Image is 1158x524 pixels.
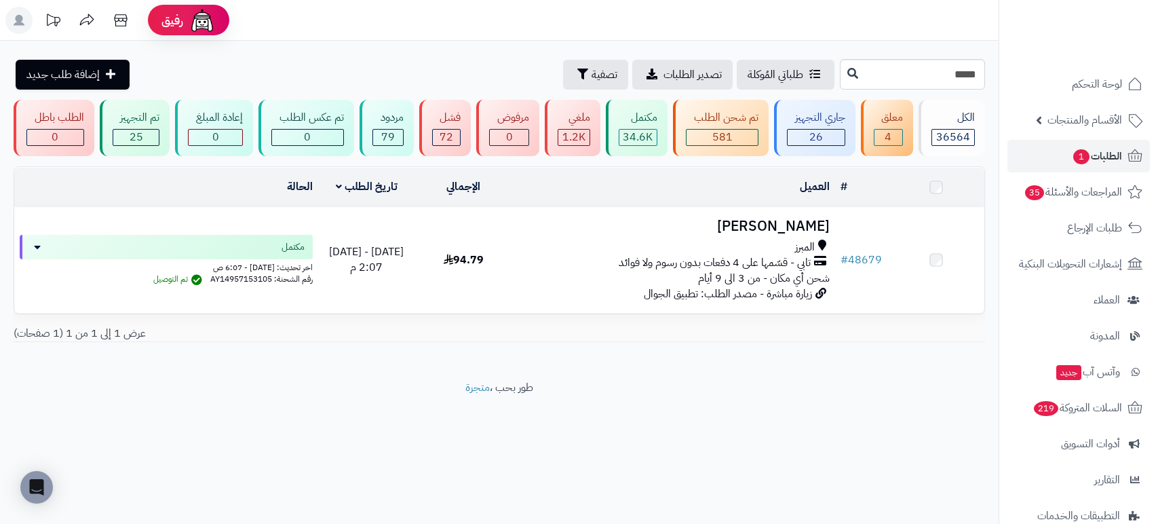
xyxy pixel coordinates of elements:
span: رقم الشحنة: AY14957153105 [210,273,313,285]
a: إعادة المبلغ 0 [172,100,256,156]
a: تم عكس الطلب 0 [256,100,357,156]
a: تحديثات المنصة [36,7,70,37]
span: طلباتي المُوكلة [748,67,803,83]
div: 1166 [558,130,590,145]
div: 0 [272,130,343,145]
div: ملغي [558,110,590,126]
div: 26 [788,130,845,145]
span: لوحة التحكم [1072,75,1122,94]
span: رفيق [161,12,183,29]
div: معلق [874,110,904,126]
span: 4 [885,129,891,145]
span: المدونة [1090,326,1120,345]
div: مردود [372,110,404,126]
img: logo-2.png [1066,21,1145,50]
a: لوحة التحكم [1007,68,1150,100]
a: تم شحن الطلب 581 [670,100,771,156]
span: # [841,252,848,268]
a: العميل [800,179,830,195]
a: ملغي 1.2K [542,100,603,156]
img: ai-face.png [189,7,216,34]
a: متجرة [465,379,490,396]
a: المدونة [1007,320,1150,352]
a: الكل36564 [916,100,988,156]
span: 72 [440,129,453,145]
span: المبرز [795,240,815,255]
div: 4 [874,130,903,145]
div: اخر تحديث: [DATE] - 6:07 ص [20,259,313,274]
span: 581 [712,129,733,145]
div: الطلب باطل [26,110,84,126]
span: إضافة طلب جديد [26,67,100,83]
a: فشل 72 [417,100,474,156]
div: Open Intercom Messenger [20,471,53,504]
div: تم شحن الطلب [686,110,758,126]
span: العملاء [1094,291,1120,310]
div: مرفوض [489,110,529,126]
a: الطلب باطل 0 [11,100,97,156]
span: الطلبات [1072,147,1122,166]
a: معلق 4 [858,100,916,156]
span: تصفية [592,67,617,83]
span: 1 [1073,149,1090,165]
span: 0 [212,129,219,145]
div: إعادة المبلغ [188,110,243,126]
span: مكتمل [282,240,305,254]
a: طلباتي المُوكلة [737,60,834,90]
a: تاريخ الطلب [336,179,398,195]
button: تصفية [563,60,628,90]
a: المراجعات والأسئلة35 [1007,176,1150,208]
span: تابي - قسّمها على 4 دفعات بدون رسوم ولا فوائد [619,255,811,271]
a: السلات المتروكة219 [1007,392,1150,424]
a: وآتس آبجديد [1007,356,1150,388]
a: مكتمل 34.6K [603,100,671,156]
span: زيارة مباشرة - مصدر الطلب: تطبيق الجوال [644,286,812,302]
a: جاري التجهيز 26 [771,100,858,156]
a: تصدير الطلبات [632,60,733,90]
span: وآتس آب [1055,362,1120,381]
a: الإجمالي [446,179,480,195]
span: 0 [304,129,311,145]
span: تم التوصيل [153,273,206,285]
div: الكل [931,110,975,126]
a: # [841,179,847,195]
a: تم التجهيز 25 [97,100,173,156]
a: إشعارات التحويلات البنكية [1007,248,1150,280]
span: 25 [130,129,143,145]
span: 219 [1033,400,1060,417]
div: 0 [189,130,242,145]
span: أدوات التسويق [1061,434,1120,453]
div: جاري التجهيز [787,110,845,126]
h3: [PERSON_NAME] [518,219,830,234]
span: طلبات الإرجاع [1067,219,1122,238]
div: تم عكس الطلب [271,110,344,126]
a: مرفوض 0 [474,100,542,156]
span: تصدير الطلبات [663,67,722,83]
span: 79 [381,129,395,145]
span: المراجعات والأسئلة [1024,183,1122,202]
div: 79 [373,130,403,145]
span: جديد [1056,365,1081,380]
span: 1.2K [562,129,585,145]
a: إضافة طلب جديد [16,60,130,90]
span: 36564 [936,129,970,145]
a: أدوات التسويق [1007,428,1150,460]
div: 581 [687,130,758,145]
span: شحن أي مكان - من 3 الى 9 أيام [698,270,830,286]
a: الطلبات1 [1007,140,1150,172]
a: العملاء [1007,284,1150,316]
span: 34.6K [623,129,653,145]
div: مكتمل [619,110,658,126]
span: 0 [506,129,513,145]
span: [DATE] - [DATE] 2:07 م [329,244,404,276]
a: طلبات الإرجاع [1007,212,1150,244]
span: 0 [52,129,58,145]
span: التقارير [1094,470,1120,489]
span: 94.79 [444,252,484,268]
a: مردود 79 [357,100,417,156]
div: 72 [433,130,461,145]
span: 35 [1024,185,1045,201]
span: إشعارات التحويلات البنكية [1019,255,1122,274]
a: #48679 [841,252,882,268]
div: 34611 [619,130,657,145]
